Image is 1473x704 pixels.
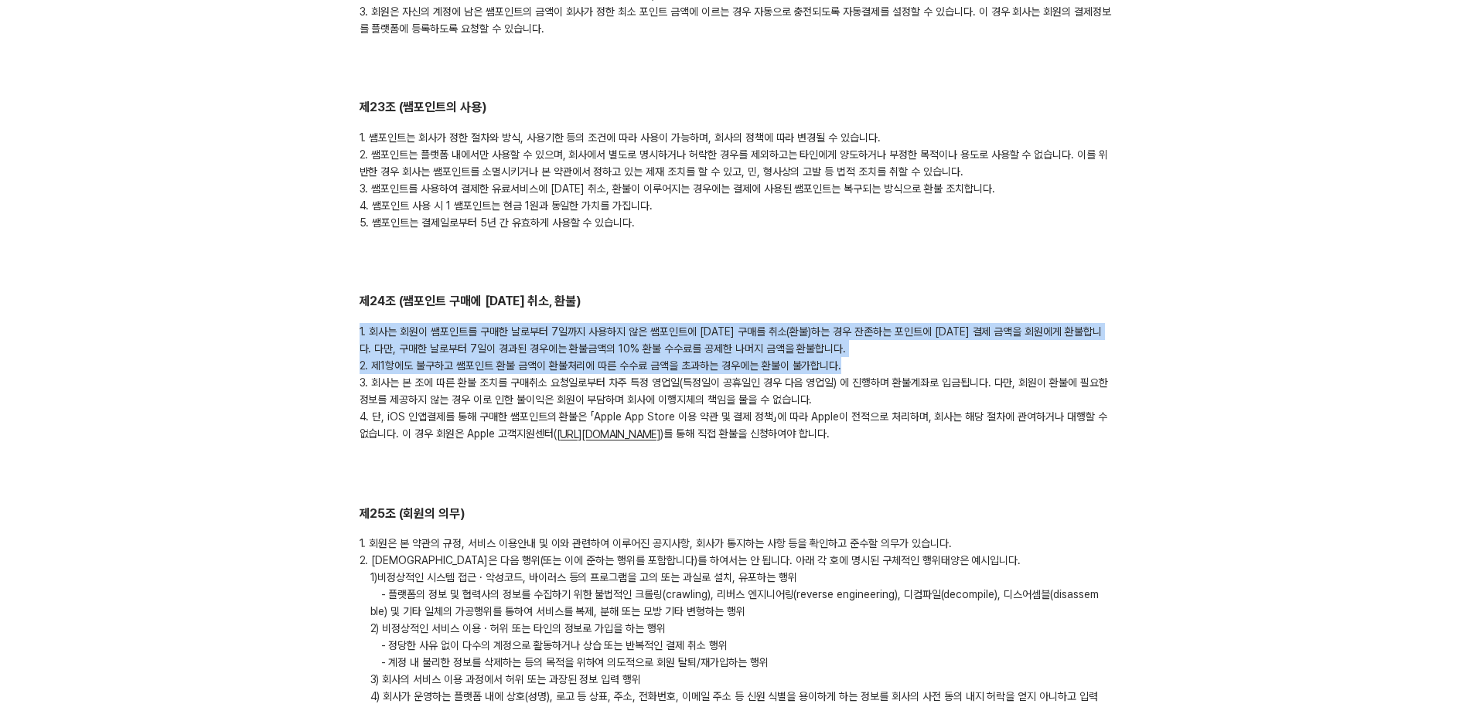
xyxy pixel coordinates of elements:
h2: 제23조 (쌤포인트의 사용) [360,99,1114,117]
div: 1. 쌤포인트는 회사가 정한 절차와 방식, 사용기한 등의 조건에 따라 사용이 가능하며, 회사의 정책에 따라 변경될 수 있습니다. 2. 쌤포인트는 플랫폼 내에서만 사용할 수 있... [360,129,1114,231]
p: 1)비정상적인 시스템 접근 · 악성코드, 바이러스 등의 프로그램을 고의 또는 과실로 설치, 유포하는 행위 [360,569,1114,586]
span: - 플랫폼의 정보 및 협력사의 정보를 수집하기 위한 불법적인 크롤링(crawling), 리버스 엔지니어링(reverse engineering), 디컴파일(decompile),... [370,588,1099,617]
p: 3) 회사의 서비스 이용 과정에서 허위 또는 과장된 정보 입력 행위 [360,671,1114,688]
div: 1. 회사는 회원이 쌤포인트를 구매한 날로부터 7일까지 사용하지 않은 쌤포인트에 [DATE] 구매를 취소(환불)하는 경우 잔존하는 포인트에 [DATE] 결제 금액을 회원에게 ... [360,323,1114,443]
span: - 계정 내 불리한 정보를 삭제하는 등의 목적을 위하여 의도적으로 회원 탈퇴/재가입하는 행위 [370,656,779,668]
a: [URL][DOMAIN_NAME] [557,429,660,441]
span: - 정당한 사유 없이 다수의 계정으로 활동하거나 상습 또는 반복적인 결제 취소 행위 [370,639,738,651]
h2: 제24조 (쌤포인트 구매에 [DATE] 취소, 환불) [360,293,1114,311]
p: 2) 비정상적인 서비스 이용 · 허위 또는 타인의 정보로 가입을 하는 행위 [360,620,1114,637]
h2: 제25조 (회원의 의무) [360,505,1114,523]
